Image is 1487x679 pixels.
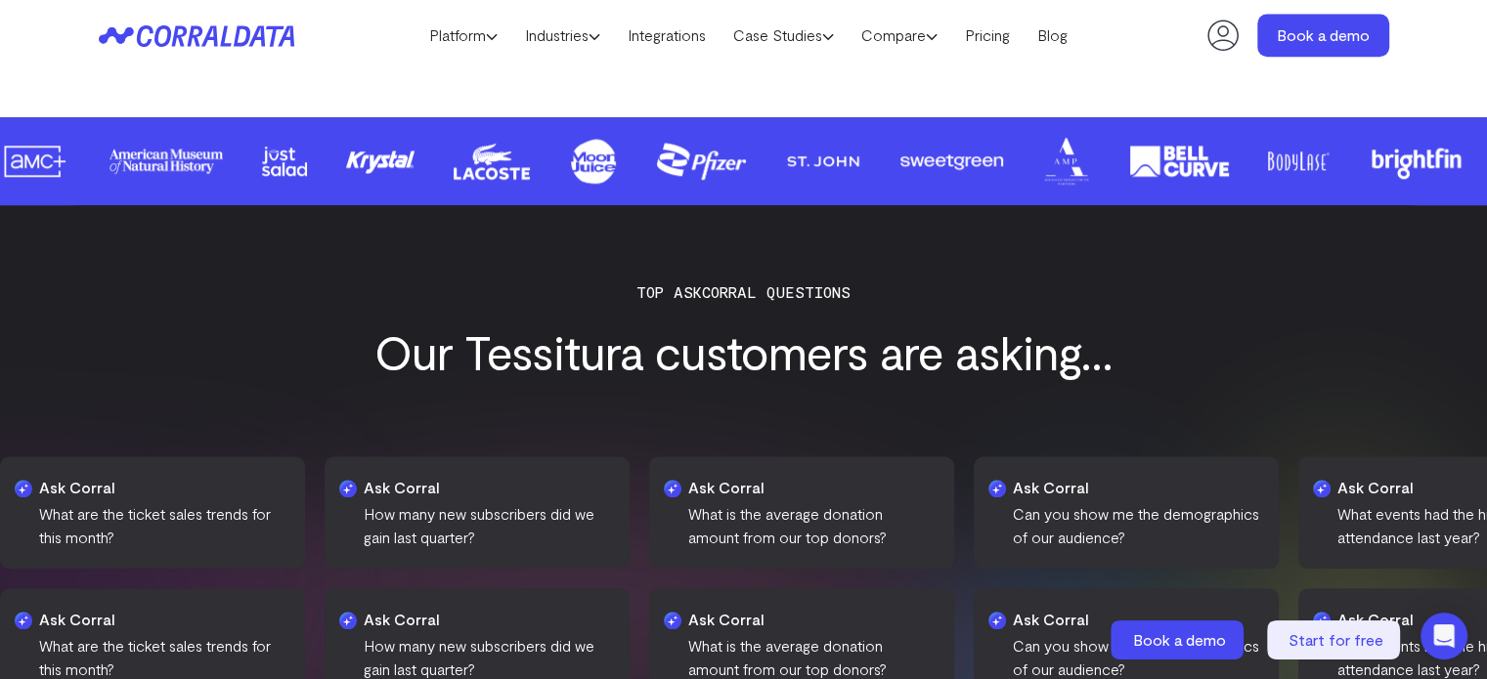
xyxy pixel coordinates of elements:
span: Start for free [1289,630,1383,649]
h3: Our Tessitura customers are asking... [109,325,1379,378]
a: Integrations [614,21,720,50]
h4: Ask Corral [384,608,631,631]
p: What is the average donation amount from our top donors? [687,502,934,549]
a: Case Studies [720,21,848,50]
p: Top ASKCorral Questions [109,283,1379,301]
a: Pricing [951,21,1024,50]
h4: Ask Corral [38,476,284,499]
h4: Ask Corral [1033,608,1280,631]
a: Book a demo [1257,14,1389,57]
a: Start for free [1267,620,1404,659]
a: Book a demo [1111,620,1247,659]
a: Platform [415,21,511,50]
h4: Ask Corral [60,608,306,631]
span: Book a demo [1133,630,1226,649]
a: Industries [511,21,614,50]
a: Blog [1024,21,1081,50]
p: What are the ticket sales trends for this month? [38,502,284,549]
h4: Ask Corral [687,476,934,499]
p: Can you show me the demographics of our audience? [1012,502,1258,549]
h4: Ask Corral [709,608,955,631]
h4: Ask Corral [1012,476,1258,499]
div: Open Intercom Messenger [1421,613,1467,659]
a: Compare [848,21,951,50]
h4: Ask Corral [363,476,609,499]
p: How many new subscribers did we gain last quarter? [363,502,609,549]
